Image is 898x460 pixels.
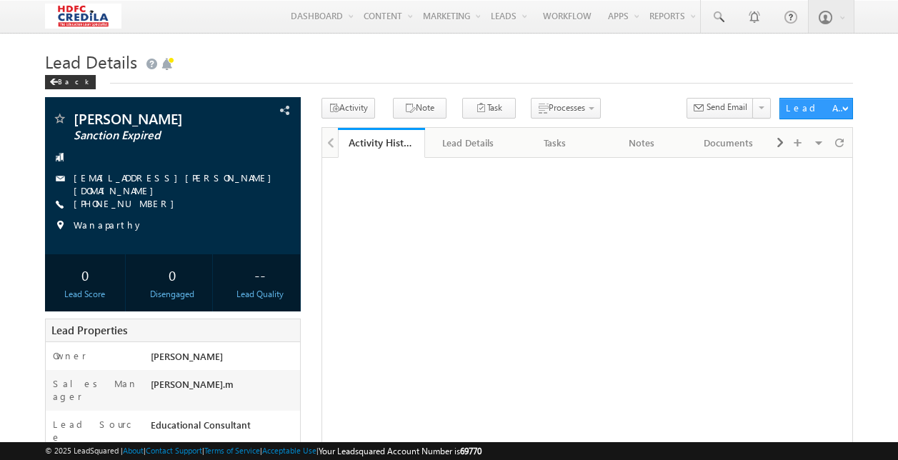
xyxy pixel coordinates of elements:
[338,128,425,156] li: Activity History
[223,288,296,301] div: Lead Quality
[74,111,231,126] span: [PERSON_NAME]
[151,350,223,362] span: [PERSON_NAME]
[319,446,482,456] span: Your Leadsquared Account Number is
[53,349,86,362] label: Owner
[707,101,747,114] span: Send Email
[49,288,121,301] div: Lead Score
[523,134,586,151] div: Tasks
[147,377,299,397] div: [PERSON_NAME].m
[321,98,375,119] button: Activity
[779,98,853,119] button: Lead Actions
[51,323,127,337] span: Lead Properties
[147,418,299,438] div: Educational Consultant
[146,446,202,455] a: Contact Support
[610,134,673,151] div: Notes
[45,444,482,458] span: © 2025 LeadSquared | | | | |
[45,50,137,73] span: Lead Details
[204,446,260,455] a: Terms of Service
[53,418,138,444] label: Lead Source
[436,134,499,151] div: Lead Details
[686,128,773,158] a: Documents
[697,134,760,151] div: Documents
[45,74,103,86] a: Back
[531,98,601,119] button: Processes
[549,102,585,113] span: Processes
[512,128,599,158] a: Tasks
[74,197,181,209] a: [PHONE_NUMBER]
[136,288,209,301] div: Disengaged
[393,98,446,119] button: Note
[53,377,138,403] label: Sales Manager
[136,261,209,288] div: 0
[74,219,144,233] span: Wanaparthy
[45,75,96,89] div: Back
[123,446,144,455] a: About
[338,128,425,158] a: Activity History
[460,446,482,456] span: 69770
[599,128,686,158] a: Notes
[425,128,512,158] a: Lead Details
[49,261,121,288] div: 0
[462,98,516,119] button: Task
[45,4,121,29] img: Custom Logo
[74,129,231,143] span: Sanction Expired
[687,98,754,119] button: Send Email
[786,101,847,114] div: Lead Actions
[74,171,279,196] a: [EMAIL_ADDRESS][PERSON_NAME][DOMAIN_NAME]
[262,446,316,455] a: Acceptable Use
[223,261,296,288] div: --
[349,136,414,149] div: Activity History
